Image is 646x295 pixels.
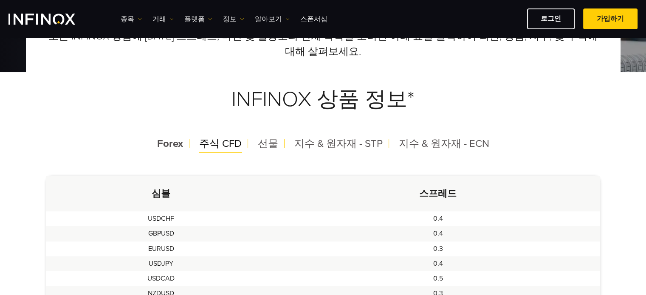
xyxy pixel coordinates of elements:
[46,211,276,226] td: USDCHF
[276,271,600,286] td: 0.5
[46,226,276,241] td: GBPUSD
[46,242,276,256] td: EURUSD
[527,8,575,29] a: 로그인
[276,226,600,241] td: 0.4
[8,14,95,25] a: INFINOX Logo
[255,14,290,24] a: 알아보기
[276,176,600,211] th: 스프레드
[276,256,600,271] td: 0.4
[121,14,142,24] a: 종목
[583,8,638,29] a: 가입하기
[157,138,183,150] span: Forex
[46,29,600,59] p: 모든 INFINOX 상품에 [DATE] 스프레드, 마진 및 활용도의 전체 목록을 보려면 아래 표를 클릭하여 외환, 상품, 지수, 및 주식에 대해 살펴보세요.
[199,138,242,150] span: 주식 CFD
[46,176,276,211] th: 심볼
[184,14,212,24] a: 플랫폼
[152,14,174,24] a: 거래
[276,242,600,256] td: 0.3
[46,271,276,286] td: USDCAD
[300,14,327,24] a: 스폰서십
[294,138,383,150] span: 지수 & 원자재 - STP
[223,14,244,24] a: 정보
[399,138,489,150] span: 지수 & 원자재 - ECN
[46,256,276,271] td: USDJPY
[276,211,600,226] td: 0.4
[258,138,278,150] span: 선물
[46,66,600,133] h3: INFINOX 상품 정보*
